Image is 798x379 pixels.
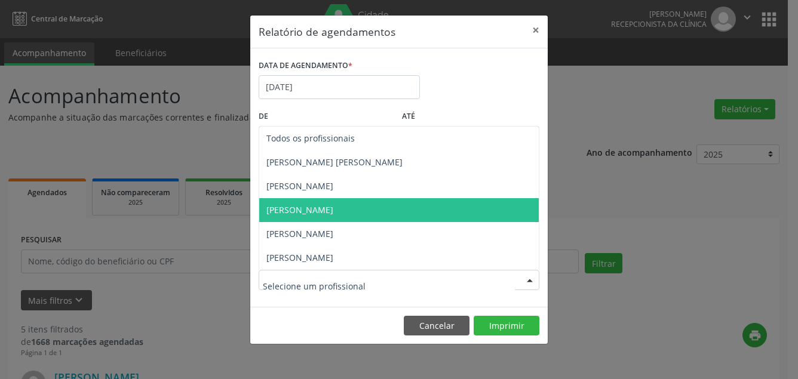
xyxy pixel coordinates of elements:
h5: Relatório de agendamentos [259,24,395,39]
label: ATÉ [402,107,539,126]
input: Selecione uma data ou intervalo [259,75,420,99]
button: Close [524,16,548,45]
span: [PERSON_NAME] [PERSON_NAME] [266,156,403,168]
label: DATA DE AGENDAMENTO [259,57,352,75]
label: De [259,107,396,126]
span: [PERSON_NAME] [266,180,333,192]
span: [PERSON_NAME] [266,252,333,263]
button: Imprimir [474,316,539,336]
span: [PERSON_NAME] [266,228,333,239]
span: Todos os profissionais [266,133,355,144]
input: Selecione um profissional [263,274,515,298]
button: Cancelar [404,316,469,336]
span: [PERSON_NAME] [266,204,333,215]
